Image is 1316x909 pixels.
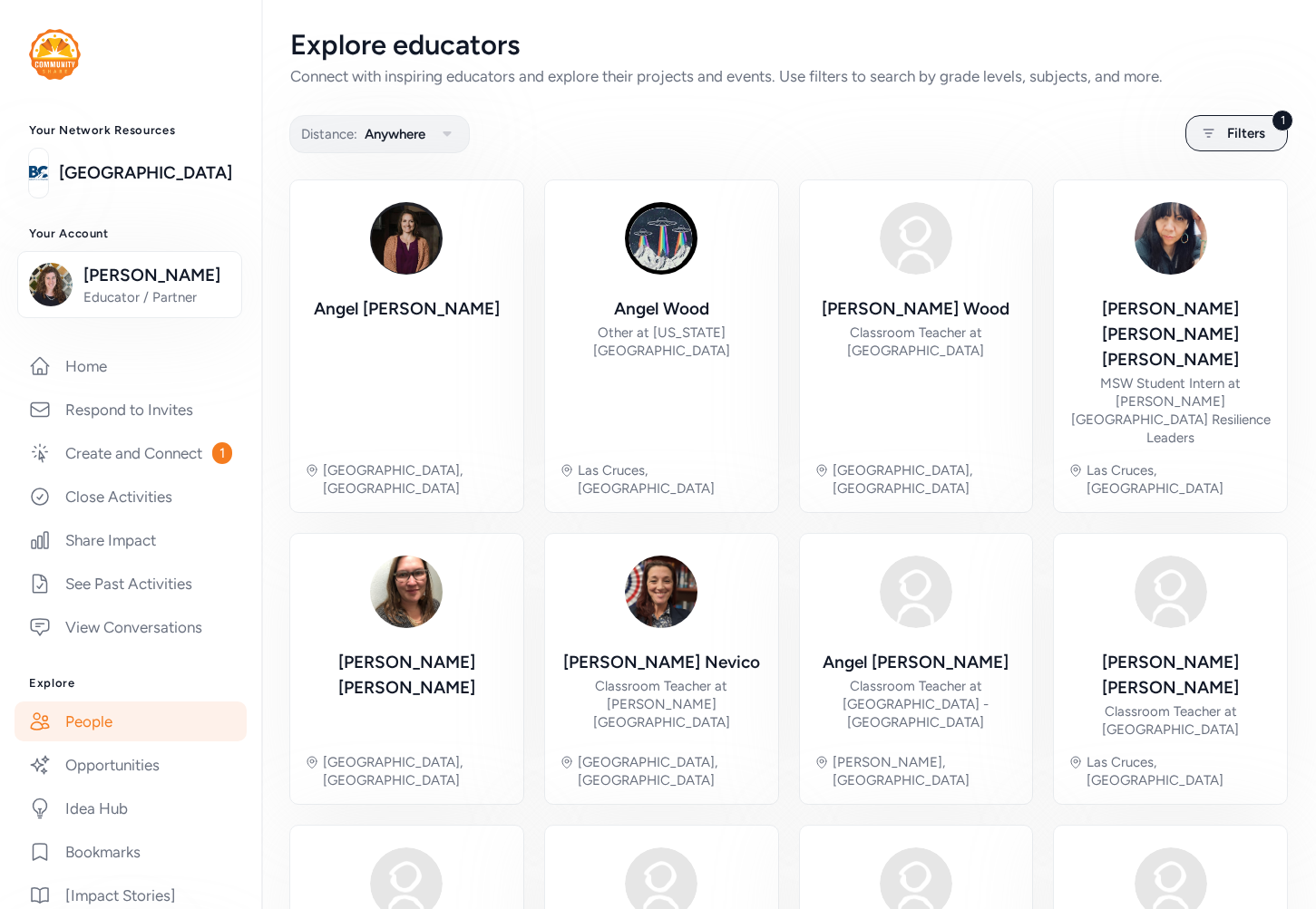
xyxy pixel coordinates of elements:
div: Connect with inspiring educators and explore their projects and events. Use filters to search by ... [290,65,1287,87]
div: Las Cruces, [GEOGRAPHIC_DATA] [1087,461,1272,498]
div: Other at [US_STATE][GEOGRAPHIC_DATA] [560,324,764,360]
div: [GEOGRAPHIC_DATA], [GEOGRAPHIC_DATA] [578,753,764,789]
h3: Your Network Resources [29,123,232,138]
span: [PERSON_NAME] [83,263,230,288]
div: MSW Student Intern at [PERSON_NAME][GEOGRAPHIC_DATA] Resilience Leaders [1068,374,1272,447]
div: [GEOGRAPHIC_DATA], [GEOGRAPHIC_DATA] [833,461,1019,498]
a: Share Impact [15,520,247,560]
a: See Past Activities [15,564,247,604]
div: [GEOGRAPHIC_DATA], [GEOGRAPHIC_DATA] [323,753,509,789]
div: Classroom Teacher at [GEOGRAPHIC_DATA] [814,324,1019,360]
img: Avatar [618,548,705,635]
span: 1 [212,442,232,464]
a: Respond to Invites [15,390,247,430]
a: Home [15,346,247,386]
div: [GEOGRAPHIC_DATA], [GEOGRAPHIC_DATA] [323,461,509,498]
div: [PERSON_NAME] [PERSON_NAME] [PERSON_NAME] [1068,296,1272,372]
div: Las Cruces, [GEOGRAPHIC_DATA] [578,461,764,498]
span: Anywhere [365,123,425,145]
img: Avatar [363,195,450,282]
a: Close Activities [15,477,247,517]
div: [PERSON_NAME] [PERSON_NAME] [305,650,509,701]
div: [PERSON_NAME] [PERSON_NAME] [1068,650,1272,701]
div: Angel Wood [614,296,709,322]
span: Educator / Partner [83,288,230,306]
a: Create and Connect1 [15,433,247,473]
h3: Explore [29,676,232,691]
button: [PERSON_NAME]Educator / Partner [17,251,242,318]
div: [PERSON_NAME] Wood [822,296,1009,322]
button: Distance:Anywhere [289,115,470,153]
a: [GEOGRAPHIC_DATA] [59,160,232,186]
img: Avatar [1127,548,1214,635]
a: Opportunities [15,745,247,785]
a: View Conversations [15,607,247,647]
img: logo [29,29,81,80]
img: Avatar [618,195,705,282]
div: Classroom Teacher at [GEOGRAPHIC_DATA] - [GEOGRAPHIC_DATA] [814,677,1019,731]
div: Angel [PERSON_NAME] [314,296,500,322]
a: Idea Hub [15,788,247,828]
div: Las Cruces, [GEOGRAPHIC_DATA] [1087,753,1272,789]
img: Avatar [872,195,960,282]
img: Avatar [363,548,450,635]
img: Avatar [872,548,960,635]
div: Classroom Teacher at [PERSON_NAME][GEOGRAPHIC_DATA] [560,677,764,731]
div: [PERSON_NAME] Nevico [563,650,760,675]
div: Explore educators [290,29,1287,62]
h3: Your Account [29,227,232,241]
div: Classroom Teacher at [GEOGRAPHIC_DATA] [1068,702,1272,739]
div: [PERSON_NAME], [GEOGRAPHIC_DATA] [833,753,1019,789]
img: Avatar [1127,195,1214,282]
div: 1 [1272,110,1293,131]
a: Bookmarks [15,832,247,872]
span: Filters [1227,122,1265,144]
div: Angel [PERSON_NAME] [823,650,1009,675]
span: Distance: [301,123,357,145]
a: People [15,701,247,741]
img: logo [29,153,48,193]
